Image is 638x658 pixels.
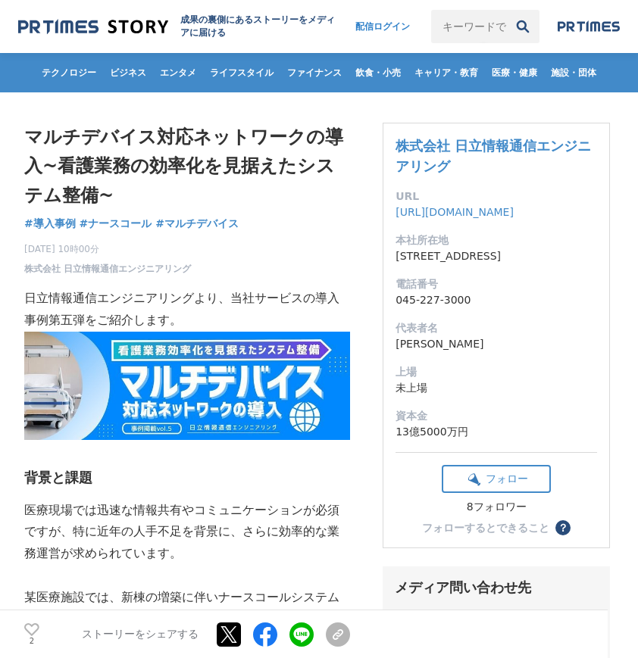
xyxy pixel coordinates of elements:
[422,522,549,533] div: フォローするとできること
[396,206,514,218] a: [URL][DOMAIN_NAME]
[340,10,425,43] a: 配信ログイン
[396,424,597,440] dd: 13億5000万円
[24,288,350,332] p: 日立情報通信エンジニアリングより、当社サービスの導入事例第五弾をご紹介します。
[24,500,350,565] p: 医療現場では迅速な情報共有やコミュニケーションが必須ですが、特に近年の人手不足を背景に、さらに効率的な業務運営が求められています。
[24,216,76,232] a: #導入事例
[80,217,152,230] span: #ナースコール
[349,53,407,92] a: 飲食・小売
[180,14,340,39] h2: 成果の裏側にあるストーリーをメディアに届ける
[154,53,202,92] a: エンタメ
[36,67,102,79] span: テクノロジー
[545,53,602,92] a: 施設・団体
[408,67,484,79] span: キャリア・教育
[396,248,597,264] dd: [STREET_ADDRESS]
[24,262,191,276] a: 株式会社 日立情報通信エンジニアリング
[506,10,539,43] button: 検索
[155,216,239,232] a: #マルチデバイス
[18,17,168,37] img: 成果の裏側にあるストーリーをメディアに届ける
[24,332,350,441] img: thumbnail_4f2f5a50-feef-11ef-988e-6d58ba3d460e.jpg
[24,638,39,645] p: 2
[558,20,620,33] img: prtimes
[104,53,152,92] a: ビジネス
[396,408,597,424] dt: 資本金
[396,380,597,396] dd: 未上場
[24,242,191,256] span: [DATE] 10時00分
[396,364,597,380] dt: 上場
[396,232,597,248] dt: 本社所在地
[396,276,597,292] dt: 電話番号
[396,138,591,174] a: 株式会社 日立情報通信エンジニアリング
[545,67,602,79] span: 施設・団体
[395,609,598,636] div: メディアユーザーとしてログインすると、担当者の連絡先を閲覧できます。
[442,465,551,493] button: フォロー
[281,53,348,92] a: ファイナンス
[396,189,597,204] dt: URL
[558,522,568,533] span: ？
[154,67,202,79] span: エンタメ
[486,67,543,79] span: 医療・健康
[24,123,350,210] h1: マルチデバイス対応ネットワークの導入~看護業務の効率化を見据えたシステム整備~
[104,67,152,79] span: ビジネス
[204,53,280,92] a: ライフスタイル
[24,470,92,485] strong: 背景と課題
[204,67,280,79] span: ライフスタイル
[36,53,102,92] a: テクノロジー
[396,292,597,308] dd: 045-227-3000
[349,67,407,79] span: 飲食・小売
[555,520,571,535] button: ？
[408,53,484,92] a: キャリア・教育
[18,14,340,39] a: 成果の裏側にあるストーリーをメディアに届ける 成果の裏側にあるストーリーをメディアに届ける
[486,53,543,92] a: 医療・健康
[80,216,152,232] a: #ナースコール
[431,10,506,43] input: キーワードで検索
[396,336,597,352] dd: [PERSON_NAME]
[442,501,551,514] div: 8フォロワー
[82,628,199,641] p: ストーリーをシェアする
[396,320,597,336] dt: 代表者名
[24,217,76,230] span: #導入事例
[395,578,598,597] div: メディア問い合わせ先
[281,67,348,79] span: ファイナンス
[155,217,239,230] span: #マルチデバイス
